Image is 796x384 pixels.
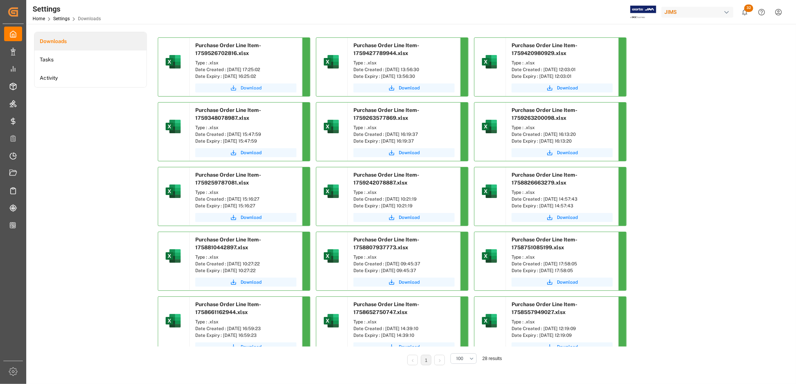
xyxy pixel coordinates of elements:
[195,83,296,92] button: Download
[480,118,498,135] img: microsoft-excel-2019--v1.png
[195,342,296,351] button: Download
[241,85,262,91] span: Download
[456,355,463,362] span: 100
[353,131,455,138] div: Date Created : [DATE] 16:19:37
[512,172,578,186] span: Purchase Order Line Item-1758826663279.xlsx
[512,332,613,339] div: Date Expiry : [DATE] 12:19:09
[557,149,578,156] span: Download
[164,182,182,200] img: microsoft-excel-2019--v1.png
[512,301,578,315] span: Purchase Order Line Item-1758557949027.xlsx
[512,267,613,274] div: Date Expiry : [DATE] 17:58:05
[195,42,261,56] span: Purchase Order Line Item-1759526702816.xlsx
[195,332,296,339] div: Date Expiry : [DATE] 16:59:23
[353,332,455,339] div: Date Expiry : [DATE] 14:39:10
[353,301,419,315] span: Purchase Order Line Item-1758652750747.xlsx
[195,66,296,73] div: Date Created : [DATE] 17:25:02
[353,148,455,157] button: Download
[512,254,613,260] div: Type : .xlsx
[512,325,613,332] div: Date Created : [DATE] 12:19:09
[195,148,296,157] button: Download
[33,3,101,15] div: Settings
[512,73,613,80] div: Date Expiry : [DATE] 12:03:01
[512,83,613,92] button: Download
[512,107,578,121] span: Purchase Order Line Item-1759263200098.xlsx
[353,319,455,325] div: Type : .xlsx
[353,254,455,260] div: Type : .xlsx
[353,202,455,209] div: Date Expiry : [DATE] 10:21:19
[512,278,613,287] button: Download
[241,149,262,156] span: Download
[195,237,261,250] span: Purchase Order Line Item-1758810442897.xlsx
[512,260,613,267] div: Date Created : [DATE] 17:58:05
[353,325,455,332] div: Date Created : [DATE] 14:39:10
[353,138,455,144] div: Date Expiry : [DATE] 16:19:37
[353,66,455,73] div: Date Created : [DATE] 13:56:30
[557,214,578,221] span: Download
[434,355,445,365] li: Next Page
[241,344,262,350] span: Download
[512,131,613,138] div: Date Created : [DATE] 16:13:20
[195,124,296,131] div: Type : .xlsx
[353,107,419,121] span: Purchase Order Line Item-1759263577869.xlsx
[353,189,455,196] div: Type : .xlsx
[164,53,182,71] img: microsoft-excel-2019--v1.png
[353,260,455,267] div: Date Created : [DATE] 09:45:37
[353,60,455,66] div: Type : .xlsx
[512,124,613,131] div: Type : .xlsx
[195,260,296,267] div: Date Created : [DATE] 10:27:22
[557,344,578,350] span: Download
[195,73,296,80] div: Date Expiry : [DATE] 16:25:02
[399,149,420,156] span: Download
[34,69,147,87] li: Activity
[322,53,340,71] img: microsoft-excel-2019--v1.png
[482,356,502,361] span: 28 results
[512,319,613,325] div: Type : .xlsx
[195,278,296,287] button: Download
[399,85,420,91] span: Download
[512,42,578,56] span: Purchase Order Line Item-1759420980929.xlsx
[353,124,455,131] div: Type : .xlsx
[512,202,613,209] div: Date Expiry : [DATE] 14:57:43
[512,213,613,222] button: Download
[421,355,431,365] li: 1
[164,247,182,265] img: microsoft-excel-2019--v1.png
[195,254,296,260] div: Type : .xlsx
[241,279,262,286] span: Download
[195,131,296,138] div: Date Created : [DATE] 15:47:59
[353,73,455,80] div: Date Expiry : [DATE] 13:56:30
[512,237,578,250] span: Purchase Order Line Item-1758751085199.xlsx
[399,214,420,221] span: Download
[512,196,613,202] div: Date Created : [DATE] 14:57:43
[195,325,296,332] div: Date Created : [DATE] 16:59:23
[512,66,613,73] div: Date Created : [DATE] 12:03:01
[353,196,455,202] div: Date Created : [DATE] 10:21:19
[512,189,613,196] div: Type : .xlsx
[195,189,296,196] div: Type : .xlsx
[661,5,736,19] button: JIMS
[322,118,340,135] img: microsoft-excel-2019--v1.png
[53,16,70,21] a: Settings
[34,32,147,51] a: Downloads
[557,85,578,91] span: Download
[480,182,498,200] img: microsoft-excel-2019--v1.png
[512,148,613,157] button: Download
[353,342,455,351] a: Download
[195,107,261,121] span: Purchase Order Line Item-1759348078987.xlsx
[450,353,477,364] button: open menu
[407,355,418,365] li: Previous Page
[753,4,770,21] button: Help Center
[195,138,296,144] div: Date Expiry : [DATE] 15:47:59
[353,83,455,92] button: Download
[195,60,296,66] div: Type : .xlsx
[630,6,656,19] img: Exertis%20JAM%20-%20Email%20Logo.jpg_1722504956.jpg
[480,247,498,265] img: microsoft-excel-2019--v1.png
[195,267,296,274] div: Date Expiry : [DATE] 10:27:22
[512,60,613,66] div: Type : .xlsx
[164,312,182,330] img: microsoft-excel-2019--v1.png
